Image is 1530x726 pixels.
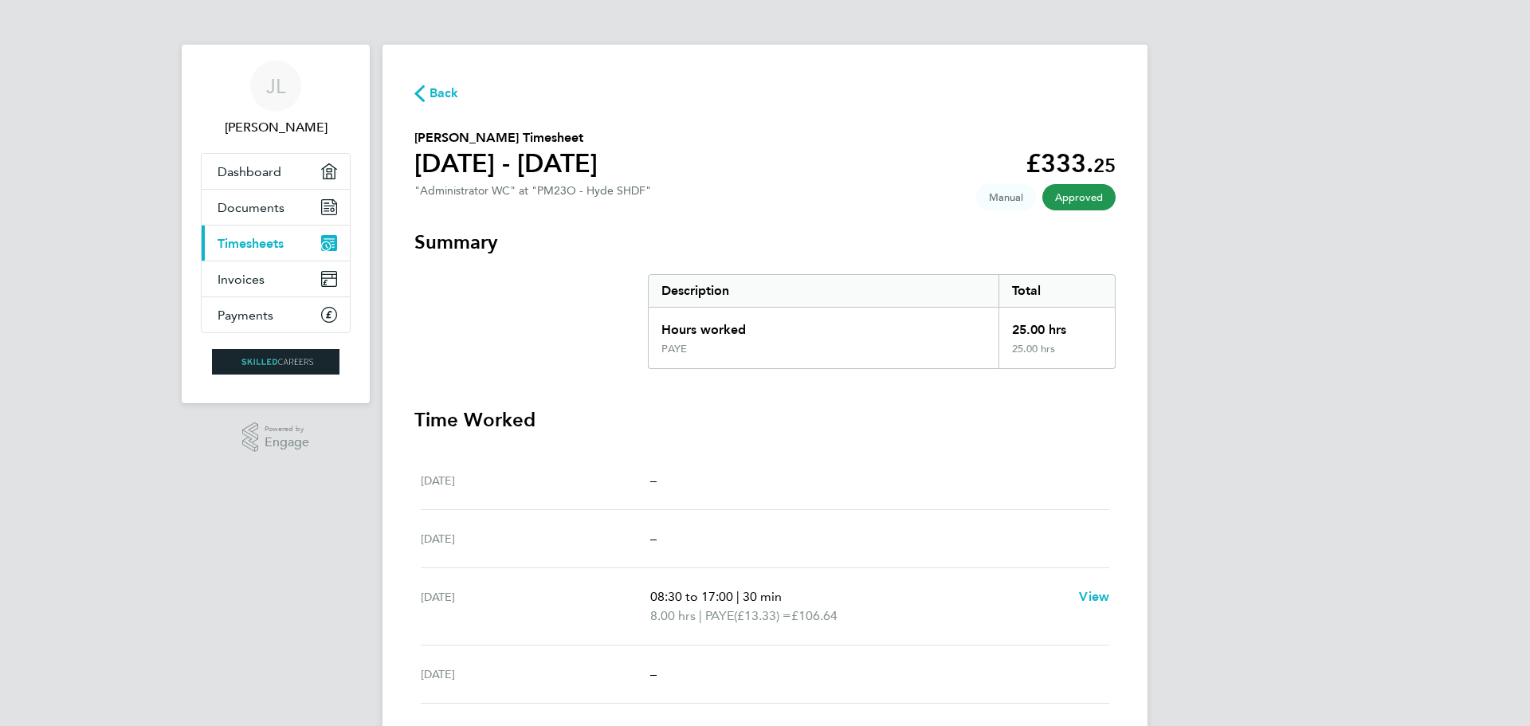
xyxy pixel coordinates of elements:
[650,531,657,546] span: –
[699,608,702,623] span: |
[998,343,1115,368] div: 25.00 hrs
[218,236,284,251] span: Timesheets
[202,190,350,225] a: Documents
[976,184,1036,210] span: This timesheet was manually created.
[998,275,1115,307] div: Total
[265,436,309,449] span: Engage
[650,666,657,681] span: –
[421,587,650,626] div: [DATE]
[218,272,265,287] span: Invoices
[414,147,598,179] h1: [DATE] - [DATE]
[202,154,350,189] a: Dashboard
[414,128,598,147] h2: [PERSON_NAME] Timesheet
[265,422,309,436] span: Powered by
[705,606,734,626] span: PAYE
[650,608,696,623] span: 8.00 hrs
[649,275,998,307] div: Description
[661,343,687,355] div: PAYE
[1026,148,1116,179] app-decimal: £333.
[182,45,370,403] nav: Main navigation
[1042,184,1116,210] span: This timesheet has been approved.
[743,589,782,604] span: 30 min
[202,297,350,332] a: Payments
[414,184,651,198] div: "Administrator WC" at "PM23O - Hyde SHDF"
[734,608,791,623] span: (£13.33) =
[650,473,657,488] span: –
[202,226,350,261] a: Timesheets
[998,308,1115,343] div: 25.00 hrs
[201,61,351,137] a: JL[PERSON_NAME]
[1079,589,1109,604] span: View
[649,308,998,343] div: Hours worked
[218,164,281,179] span: Dashboard
[1079,587,1109,606] a: View
[266,76,285,96] span: JL
[218,200,284,215] span: Documents
[650,589,733,604] span: 08:30 to 17:00
[791,608,838,623] span: £106.64
[201,349,351,375] a: Go to home page
[736,589,739,604] span: |
[414,230,1116,255] h3: Summary
[414,83,459,103] button: Back
[201,118,351,137] span: Jennifer Lawson-Lee
[1093,154,1116,177] span: 25
[218,308,273,323] span: Payments
[242,422,310,453] a: Powered byEngage
[421,471,650,490] div: [DATE]
[421,665,650,684] div: [DATE]
[414,407,1116,433] h3: Time Worked
[421,529,650,548] div: [DATE]
[202,261,350,296] a: Invoices
[212,349,339,375] img: skilledcareers-logo-retina.png
[648,274,1116,369] div: Summary
[430,84,459,103] span: Back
